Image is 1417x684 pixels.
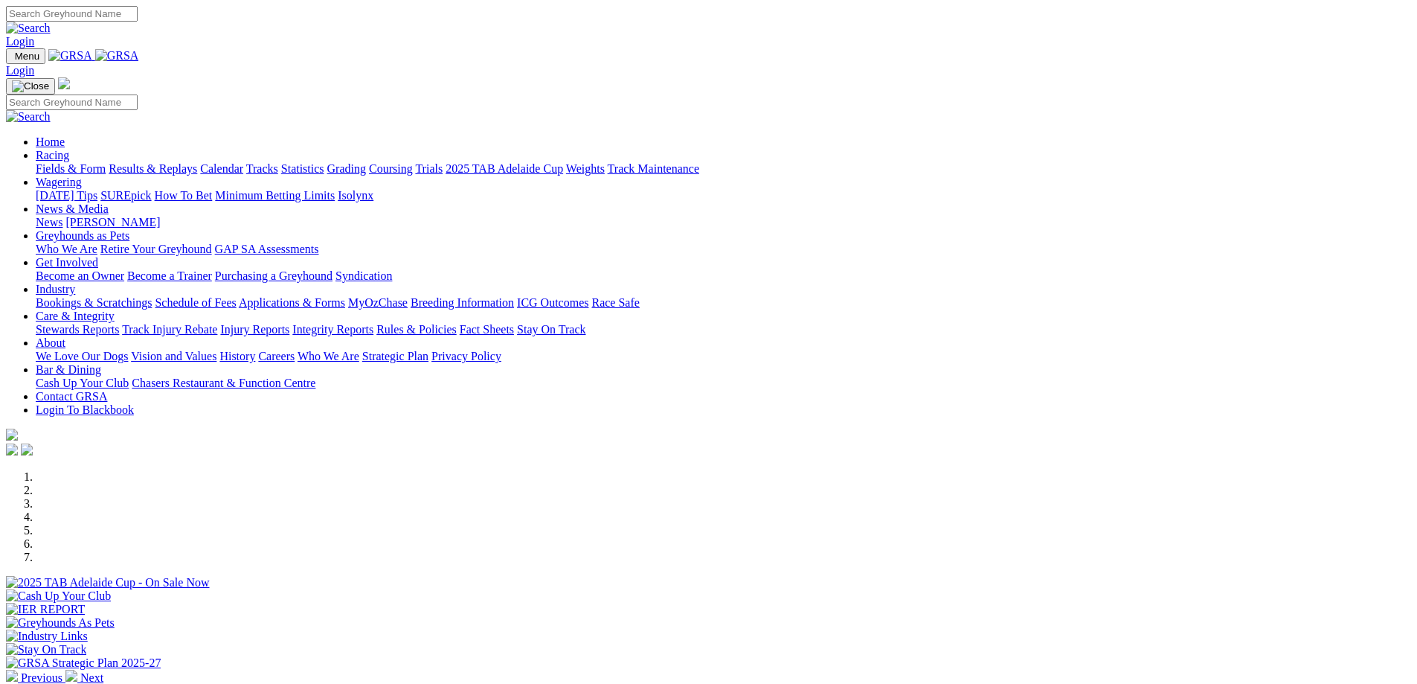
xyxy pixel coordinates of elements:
a: Contact GRSA [36,390,107,403]
button: Toggle navigation [6,48,45,64]
img: Search [6,110,51,124]
input: Search [6,95,138,110]
a: MyOzChase [348,296,408,309]
a: Login [6,35,34,48]
a: News [36,216,62,228]
div: Greyhounds as Pets [36,243,1411,256]
div: Bar & Dining [36,377,1411,390]
img: facebook.svg [6,444,18,456]
a: Login [6,64,34,77]
img: GRSA [48,49,92,63]
a: Statistics [281,162,324,175]
a: Bookings & Scratchings [36,296,152,309]
img: chevron-right-pager-white.svg [65,670,77,682]
a: Get Involved [36,256,98,269]
img: logo-grsa-white.png [6,429,18,441]
a: Applications & Forms [239,296,345,309]
a: Grading [327,162,366,175]
a: Breeding Information [411,296,514,309]
span: Menu [15,51,39,62]
a: Fact Sheets [460,323,514,336]
a: Care & Integrity [36,310,115,322]
img: IER REPORT [6,603,85,616]
a: Tracks [246,162,278,175]
button: Toggle navigation [6,78,55,95]
a: Fields & Form [36,162,106,175]
a: Isolynx [338,189,373,202]
img: twitter.svg [21,444,33,456]
a: Minimum Betting Limits [215,189,335,202]
a: Coursing [369,162,413,175]
a: [PERSON_NAME] [65,216,160,228]
a: Strategic Plan [362,350,428,362]
div: Racing [36,162,1411,176]
input: Search [6,6,138,22]
img: GRSA [95,49,139,63]
a: Who We Are [298,350,359,362]
a: Home [36,135,65,148]
a: Become an Owner [36,269,124,282]
a: 2025 TAB Adelaide Cup [446,162,563,175]
a: Next [65,671,103,684]
img: Close [12,80,49,92]
img: Stay On Track [6,643,86,656]
a: Stay On Track [517,323,585,336]
a: Who We Are [36,243,97,255]
a: ICG Outcomes [517,296,588,309]
a: Greyhounds as Pets [36,229,129,242]
a: Vision and Values [131,350,216,362]
a: Syndication [335,269,392,282]
img: Search [6,22,51,35]
a: History [219,350,255,362]
a: Calendar [200,162,243,175]
img: chevron-left-pager-white.svg [6,670,18,682]
a: Schedule of Fees [155,296,236,309]
a: We Love Our Dogs [36,350,128,362]
a: Track Injury Rebate [122,323,217,336]
span: Previous [21,671,62,684]
div: Care & Integrity [36,323,1411,336]
div: Get Involved [36,269,1411,283]
span: Next [80,671,103,684]
a: Careers [258,350,295,362]
a: Weights [566,162,605,175]
a: Wagering [36,176,82,188]
a: [DATE] Tips [36,189,97,202]
div: News & Media [36,216,1411,229]
a: Integrity Reports [292,323,373,336]
a: Previous [6,671,65,684]
a: Racing [36,149,69,162]
div: About [36,350,1411,363]
a: Cash Up Your Club [36,377,129,389]
img: Industry Links [6,630,88,643]
a: Retire Your Greyhound [100,243,212,255]
div: Industry [36,296,1411,310]
a: Rules & Policies [376,323,457,336]
a: Bar & Dining [36,363,101,376]
a: Track Maintenance [608,162,699,175]
a: Privacy Policy [431,350,501,362]
img: logo-grsa-white.png [58,77,70,89]
img: 2025 TAB Adelaide Cup - On Sale Now [6,576,210,589]
a: Login To Blackbook [36,403,134,416]
a: Stewards Reports [36,323,119,336]
a: Become a Trainer [127,269,212,282]
a: Chasers Restaurant & Function Centre [132,377,315,389]
a: Race Safe [591,296,639,309]
a: Industry [36,283,75,295]
div: Wagering [36,189,1411,202]
a: About [36,336,65,349]
img: Cash Up Your Club [6,589,111,603]
a: News & Media [36,202,109,215]
a: How To Bet [155,189,213,202]
a: Trials [415,162,443,175]
a: SUREpick [100,189,151,202]
img: GRSA Strategic Plan 2025-27 [6,656,161,670]
img: Greyhounds As Pets [6,616,115,630]
a: Results & Replays [109,162,197,175]
a: Purchasing a Greyhound [215,269,332,282]
a: GAP SA Assessments [215,243,319,255]
a: Injury Reports [220,323,289,336]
